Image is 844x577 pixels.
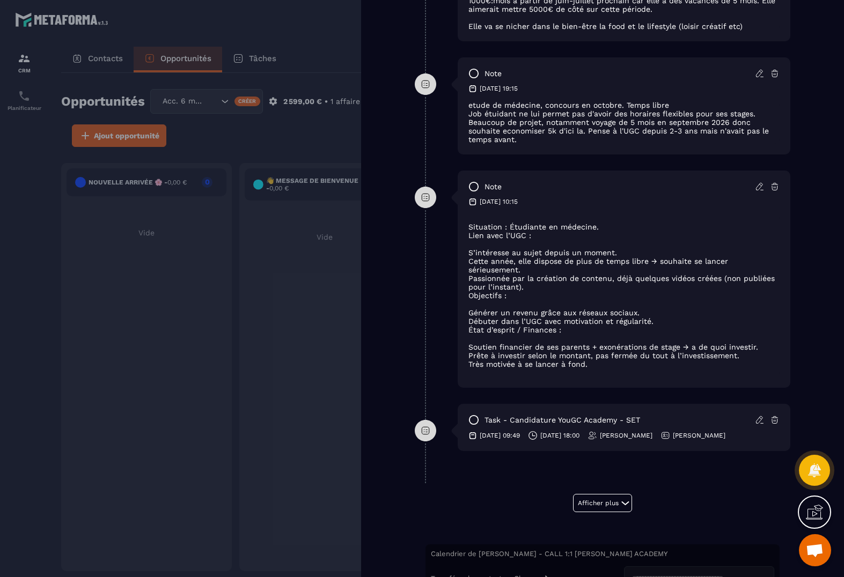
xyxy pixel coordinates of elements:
li: Situation : Étudiante en médecine. [468,223,780,231]
p: [PERSON_NAME] [600,431,652,440]
li: S’intéresse au sujet depuis un moment. [468,248,780,257]
li: Cette année, elle dispose de plus de temps libre → souhaite se lancer sérieusement. [468,257,780,274]
li: Générer un revenu grâce aux réseaux sociaux. [468,308,780,317]
li: Objectifs : [468,291,780,300]
li: Lien avec l’UGC : [468,231,780,240]
div: Ouvrir le chat [799,534,831,566]
p: task - Candidature YouGC Academy - SET [485,415,640,425]
li: Soutien financier de ses parents + exonérations de stage → a de quoi investir. [468,343,780,351]
li: Très motivée à se lancer à fond. [468,360,780,368]
p: [DATE] 09:49 [480,431,520,440]
p: Job étuidant ne lui permet pas d'avoir des horaires flexibles pour ses stages. Beaucoup de projet... [468,109,780,144]
p: [DATE] 19:15 [480,84,518,93]
li: Débuter dans l’UGC avec motivation et régularité. [468,317,780,326]
p: etude de médecine, concours en octobre. Temps libre [468,101,780,109]
button: Afficher plus [573,494,632,512]
li: Passionnée par la création de contenu, déjà quelques vidéos créées (non publiées pour l’instant). [468,274,780,291]
p: note [485,69,502,79]
li: Prête à investir selon le montant, pas fermée du tout à l’investissement. [468,351,780,360]
p: [DATE] 18:00 [540,431,579,440]
li: État d’esprit / Finances : [468,326,780,334]
p: [DATE] 10:15 [480,197,518,206]
p: note [485,182,502,192]
p: [PERSON_NAME] [673,431,725,440]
